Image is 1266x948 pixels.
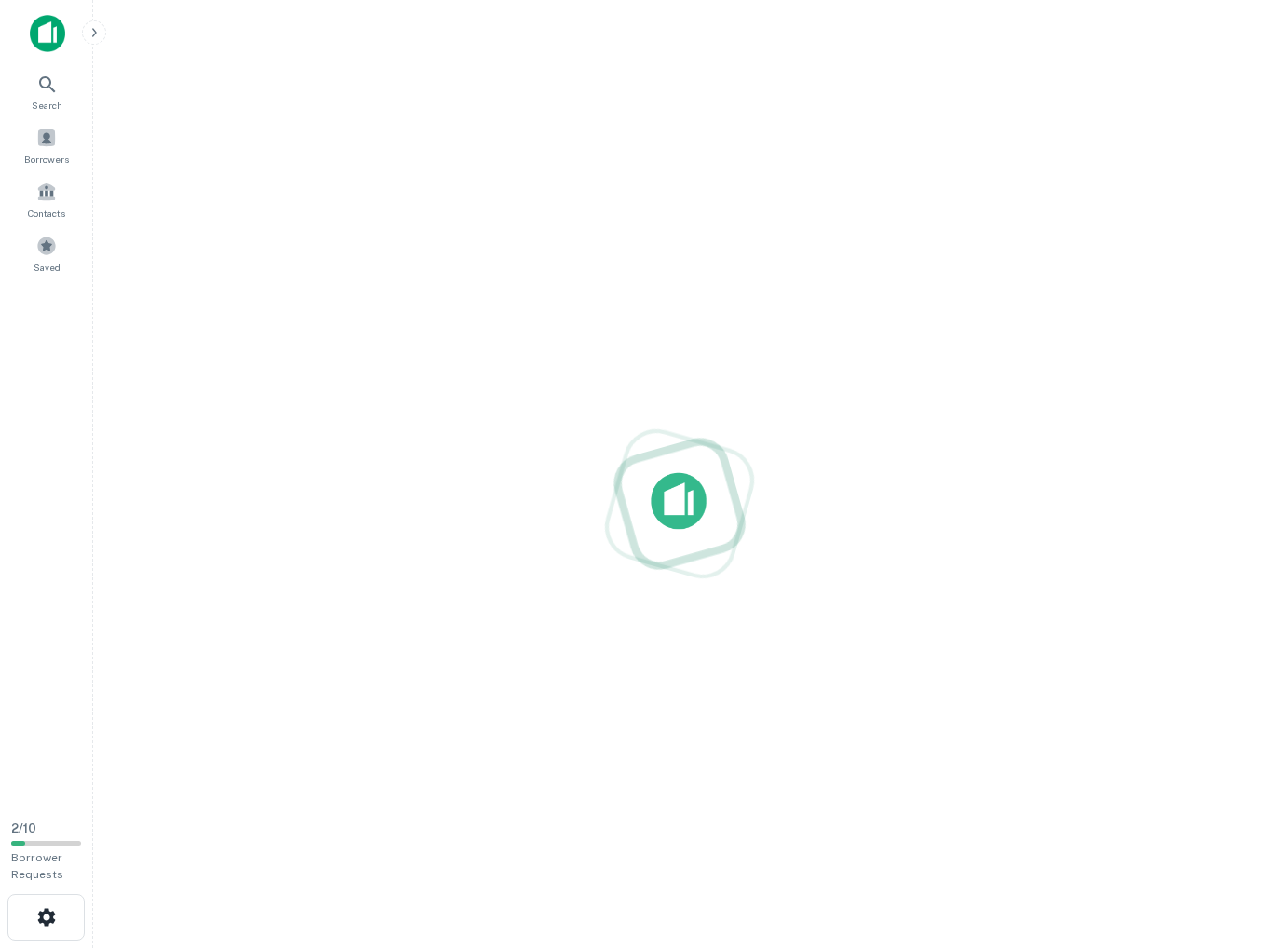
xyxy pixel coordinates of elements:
span: Contacts [28,206,65,221]
a: Borrowers [6,120,88,170]
span: Borrower Requests [11,851,63,881]
span: Borrowers [24,152,69,167]
span: Search [32,98,62,113]
a: Saved [6,228,88,278]
a: Contacts [6,174,88,224]
img: capitalize-icon.png [30,15,65,52]
span: 2 / 10 [11,821,36,835]
a: Search [6,66,88,116]
span: Saved [34,260,61,275]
